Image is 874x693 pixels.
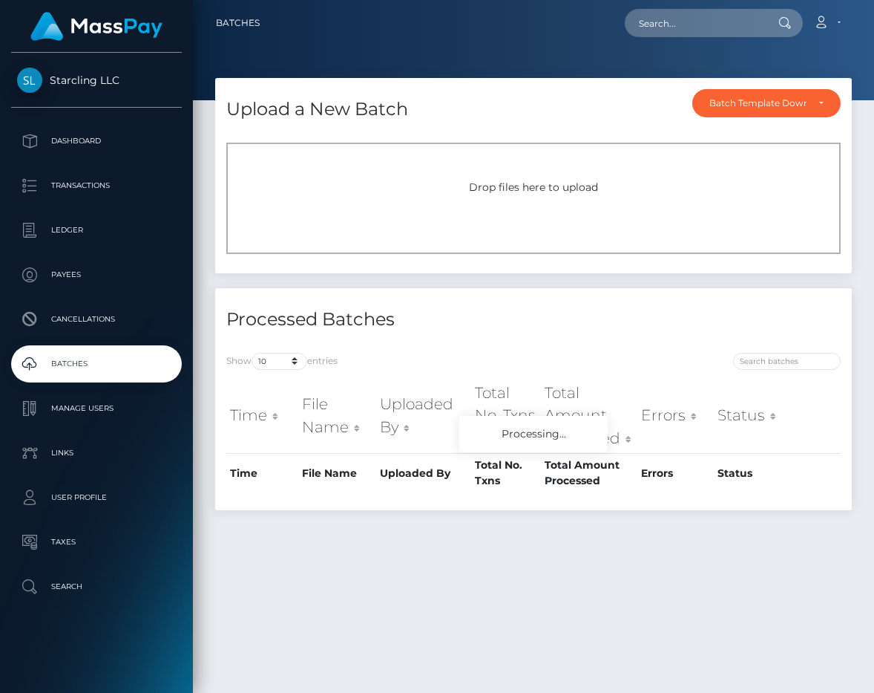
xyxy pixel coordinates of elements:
[17,264,176,286] p: Payees
[692,89,841,117] button: Batch Template Download
[11,345,182,383] a: Batches
[11,301,182,338] a: Cancellations
[17,487,176,509] p: User Profile
[733,353,841,370] input: Search batches
[471,378,542,453] th: Total No. Txns
[709,97,806,109] div: Batch Template Download
[11,123,182,160] a: Dashboard
[541,453,637,492] th: Total Amount Processed
[17,219,176,241] p: Ledger
[11,167,182,204] a: Transactions
[11,479,182,516] a: User Profile
[11,390,182,427] a: Manage Users
[625,9,764,37] input: Search...
[469,180,598,194] span: Drop files here to upload
[471,453,542,492] th: Total No. Txns
[17,531,176,553] p: Taxes
[714,453,792,492] th: Status
[226,307,522,333] h4: Processed Batches
[17,68,42,93] img: Starcling LLC
[11,256,182,293] a: Payees
[17,175,176,197] p: Transactions
[226,97,408,123] h4: Upload a New Batch
[637,453,714,492] th: Errors
[11,568,182,605] a: Search
[226,353,338,370] label: Show entries
[17,442,176,464] p: Links
[11,435,182,472] a: Links
[17,576,176,598] p: Search
[11,524,182,561] a: Taxes
[252,353,307,370] select: Showentries
[17,308,176,331] p: Cancellations
[17,130,176,152] p: Dashboard
[376,378,471,453] th: Uploaded By
[298,378,376,453] th: File Name
[459,416,608,452] div: Processing...
[30,12,162,41] img: MassPay Logo
[714,378,792,453] th: Status
[17,353,176,375] p: Batches
[226,378,298,453] th: Time
[376,453,471,492] th: Uploaded By
[11,212,182,249] a: Ledger
[637,378,714,453] th: Errors
[216,7,260,39] a: Batches
[17,397,176,420] p: Manage Users
[11,74,182,87] span: Starcling LLC
[226,453,298,492] th: Time
[541,378,637,453] th: Total Amount Processed
[298,453,376,492] th: File Name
